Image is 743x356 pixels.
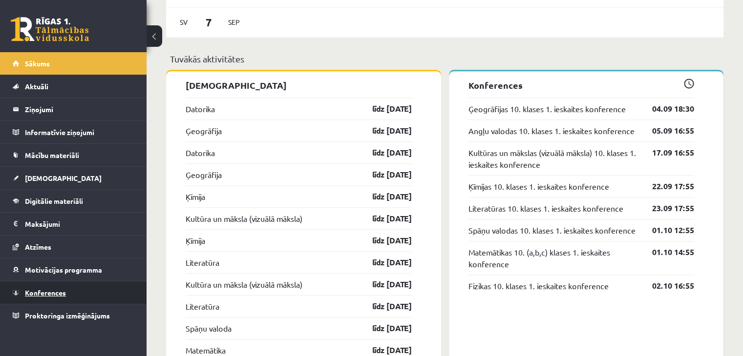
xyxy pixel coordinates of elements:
[13,121,134,143] a: Informatīvie ziņojumi
[468,224,636,236] a: Spāņu valodas 10. klases 1. ieskaites konference
[186,235,205,246] a: Ķīmija
[637,224,694,236] a: 01.10 12:55
[468,125,635,137] a: Angļu valodas 10. klases 1. ieskaites konference
[186,344,226,356] a: Matemātika
[637,180,694,192] a: 22.09 17:55
[173,15,194,30] span: Sv
[25,151,79,159] span: Mācību materiāli
[355,169,412,180] a: līdz [DATE]
[13,258,134,281] a: Motivācijas programma
[25,174,102,182] span: [DEMOGRAPHIC_DATA]
[468,246,638,270] a: Matemātikas 10. (a,b,c) klases 1. ieskaites konference
[13,304,134,327] a: Proktoringa izmēģinājums
[637,103,694,115] a: 04.09 18:30
[25,59,50,68] span: Sākums
[355,103,412,115] a: līdz [DATE]
[170,52,720,65] p: Tuvākās aktivitātes
[186,213,302,224] a: Kultūra un māksla (vizuālā māksla)
[468,180,609,192] a: Ķīmijas 10. klases 1. ieskaites konference
[637,246,694,258] a: 01.10 14:55
[355,300,412,312] a: līdz [DATE]
[637,125,694,137] a: 05.09 16:55
[11,17,89,41] a: Rīgas 1. Tālmācības vidusskola
[25,98,134,120] legend: Ziņojumi
[25,288,66,297] span: Konferences
[186,300,219,312] a: Literatūra
[355,235,412,246] a: līdz [DATE]
[13,167,134,189] a: [DEMOGRAPHIC_DATA]
[468,280,609,292] a: Fizikas 10. klases 1. ieskaites konference
[186,125,222,137] a: Ģeogrāfija
[186,147,215,158] a: Datorika
[355,191,412,202] a: līdz [DATE]
[637,147,694,158] a: 17.09 16:55
[186,278,302,290] a: Kultūra un māksla (vizuālā māksla)
[13,281,134,304] a: Konferences
[355,322,412,334] a: līdz [DATE]
[355,125,412,137] a: līdz [DATE]
[355,278,412,290] a: līdz [DATE]
[13,190,134,212] a: Digitālie materiāli
[25,197,83,205] span: Digitālie materiāli
[13,98,134,120] a: Ziņojumi
[25,121,134,143] legend: Informatīvie ziņojumi
[224,15,244,30] span: Sep
[468,147,638,170] a: Kultūras un mākslas (vizuālā māksla) 10. klases 1. ieskaites konference
[637,202,694,214] a: 23.09 17:55
[194,14,224,30] span: 7
[13,236,134,258] a: Atzīmes
[637,280,694,292] a: 02.10 16:55
[468,202,623,214] a: Literatūras 10. klases 1. ieskaites konference
[25,311,110,320] span: Proktoringa izmēģinājums
[13,144,134,166] a: Mācību materiāli
[468,79,695,92] p: Konferences
[25,213,134,235] legend: Maksājumi
[186,191,205,202] a: Ķīmija
[13,75,134,98] a: Aktuāli
[355,213,412,224] a: līdz [DATE]
[468,103,626,115] a: Ģeogrāfijas 10. klases 1. ieskaites konference
[25,82,48,91] span: Aktuāli
[186,257,219,268] a: Literatūra
[355,344,412,356] a: līdz [DATE]
[13,213,134,235] a: Maksājumi
[186,169,222,180] a: Ģeogrāfija
[186,322,232,334] a: Spāņu valoda
[355,147,412,158] a: līdz [DATE]
[186,103,215,115] a: Datorika
[186,79,412,92] p: [DEMOGRAPHIC_DATA]
[25,265,102,274] span: Motivācijas programma
[13,52,134,75] a: Sākums
[25,242,51,251] span: Atzīmes
[355,257,412,268] a: līdz [DATE]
